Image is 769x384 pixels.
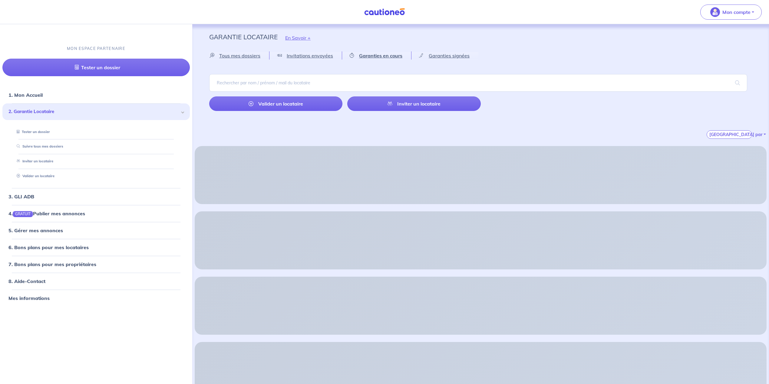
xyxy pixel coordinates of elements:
a: Tous mes dossiers [209,52,269,60]
div: Mes informations [2,292,190,304]
a: Inviter un locataire [14,159,53,163]
div: 2. Garantie Locataire [2,103,190,120]
img: Cautioneo [362,8,407,16]
button: illu_account_valid_menu.svgMon compte [700,5,762,20]
a: Tester un dossier [14,130,50,134]
a: 5. Gérer mes annonces [8,227,63,233]
a: Suivre tous mes dossiers [14,144,63,148]
a: Invitations envoyées [269,52,342,60]
a: 3. GLI ADB [8,194,34,200]
div: 4.GRATUITPublier mes annonces [2,207,190,220]
a: Valider un locataire [209,96,342,111]
div: 1. Mon Accueil [2,89,190,101]
div: 8. Aide-Contact [2,275,190,287]
a: Tester un dossier [2,59,190,76]
a: 8. Aide-Contact [8,278,45,284]
div: Suivre tous mes dossiers [10,142,183,151]
a: 7. Bons plans pour mes propriétaires [8,261,96,267]
a: Valider un locataire [14,174,54,178]
img: illu_account_valid_menu.svg [710,7,720,17]
span: Garanties en cours [359,53,402,59]
a: Inviter un locataire [347,96,480,111]
a: Garanties signées [411,52,478,60]
a: Mes informations [8,295,50,301]
button: [GEOGRAPHIC_DATA] par [707,130,752,139]
span: Garanties signées [429,53,470,59]
button: En Savoir + [278,29,318,47]
div: 6. Bons plans pour mes locataires [2,241,190,253]
div: Valider un locataire [10,171,183,181]
p: MON ESPACE PARTENAIRE [67,46,125,51]
span: Invitations envoyées [287,53,333,59]
span: search [728,74,747,91]
span: 2. Garantie Locataire [8,108,179,115]
div: Inviter un locataire [10,156,183,166]
a: 4.GRATUITPublier mes annonces [8,210,85,216]
a: Garanties en cours [342,52,411,60]
p: Mon compte [722,8,751,16]
input: Rechercher par nom / prénom / mail du locataire [209,74,747,92]
div: 3. GLI ADB [2,190,190,203]
p: Garantie Locataire [209,31,278,42]
div: 5. Gérer mes annonces [2,224,190,236]
div: 7. Bons plans pour mes propriétaires [2,258,190,270]
a: 6. Bons plans pour mes locataires [8,244,89,250]
span: Tous mes dossiers [219,53,260,59]
a: 1. Mon Accueil [8,92,43,98]
div: Tester un dossier [10,127,183,137]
